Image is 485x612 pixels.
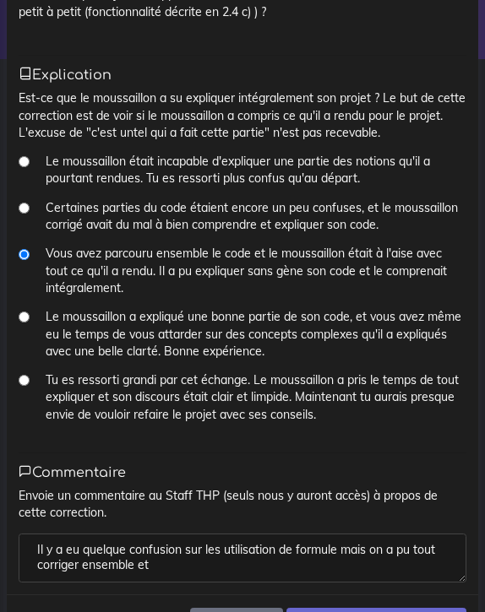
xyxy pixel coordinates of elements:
[46,245,467,296] label: Vous avez parcouru ensemble le code et le moussaillon était à l'aise avec tout ce qu'il a rendu. ...
[46,308,467,360] label: Le moussaillon a expliqué une bonne partie de son code, et vous avez même eu le temps de vous att...
[46,199,467,234] label: Certaines parties du code étaient encore un peu confuses, et le moussaillon corrigé avait du mal ...
[46,371,467,423] label: Tu es ressorti grandi par cet échange. Le moussaillon a pris le temps de tout expliquer et son di...
[19,68,466,84] h5: Explication
[19,89,466,141] p: Est-ce que le moussaillon a su expliquer intégralement son projet ? Le but de cette correction es...
[19,465,466,481] h5: Commentaire
[19,487,466,522] p: Envoie un commentaire au Staff THP (seuls nous y auront accès) à propos de cette correction.
[46,153,467,187] label: Le moussaillon était incapable d'expliquer une partie des notions qu'il a pourtant rendues. Tu es...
